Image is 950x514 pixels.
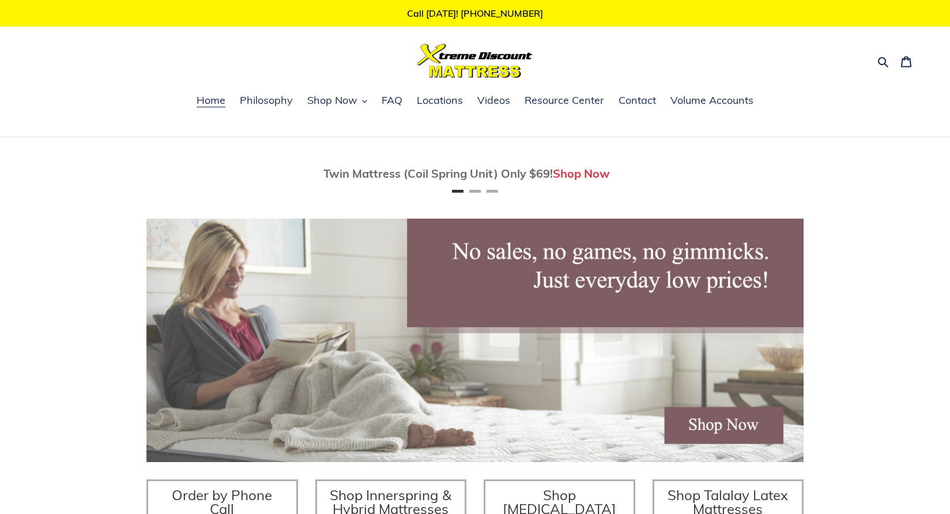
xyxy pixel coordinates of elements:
button: Shop Now [301,92,373,110]
a: Videos [472,92,516,110]
span: Shop Now [307,93,357,107]
a: Philosophy [234,92,299,110]
span: Philosophy [240,93,293,107]
span: Contact [619,93,656,107]
a: Resource Center [519,92,610,110]
a: Home [191,92,231,110]
button: Page 3 [487,190,498,193]
img: herobannermay2022-1652879215306_1200x.jpg [146,219,804,462]
span: Home [197,93,225,107]
button: Page 1 [452,190,463,193]
button: Page 2 [469,190,481,193]
a: Shop Now [553,166,610,181]
img: Xtreme Discount Mattress [417,44,533,78]
span: Resource Center [525,93,604,107]
span: Locations [417,93,463,107]
a: Contact [613,92,662,110]
span: Volume Accounts [670,93,753,107]
a: Locations [411,92,469,110]
span: FAQ [382,93,402,107]
span: Videos [477,93,510,107]
span: Twin Mattress (Coil Spring Unit) Only $69! [323,166,553,181]
a: FAQ [376,92,408,110]
a: Volume Accounts [665,92,759,110]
